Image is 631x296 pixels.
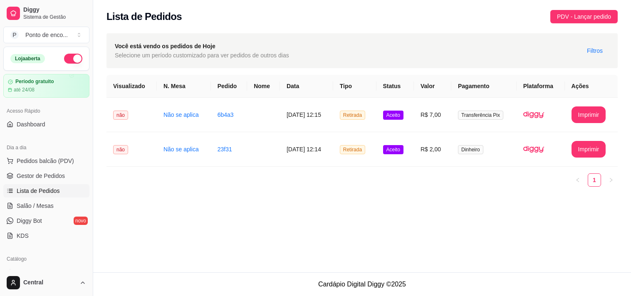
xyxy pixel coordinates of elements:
div: Acesso Rápido [3,104,89,118]
button: Central [3,273,89,293]
th: Plataforma [517,75,565,98]
td: [DATE] 12:15 [280,98,333,132]
th: Ações [565,75,618,98]
a: DiggySistema de Gestão [3,3,89,23]
span: Salão / Mesas [17,202,54,210]
strong: Você está vendo os pedidos de Hoje [115,43,215,49]
span: Retirada [340,145,365,154]
article: até 24/08 [14,86,35,93]
span: Sistema de Gestão [23,14,86,20]
th: Data [280,75,333,98]
a: Não se aplica [163,111,199,118]
th: N. Mesa [157,75,211,98]
button: Select a team [3,27,89,43]
span: Lista de Pedidos [17,187,60,195]
span: Aceito [383,111,403,120]
span: Diggy Bot [17,217,42,225]
span: não [113,145,128,154]
a: KDS [3,229,89,242]
a: Dashboard [3,118,89,131]
button: Imprimir [572,141,606,158]
span: left [575,178,580,183]
span: Filtros [587,46,603,55]
span: Dinheiro [458,145,483,154]
li: 1 [588,173,601,187]
button: left [571,173,584,187]
th: Pagamento [451,75,517,98]
button: Pedidos balcão (PDV) [3,154,89,168]
li: Previous Page [571,173,584,187]
span: Produtos [17,268,40,276]
th: Visualizado [106,75,157,98]
button: Imprimir [572,106,606,123]
th: Valor [414,75,451,98]
a: Diggy Botnovo [3,214,89,227]
button: PDV - Lançar pedido [550,10,618,23]
a: Lista de Pedidos [3,184,89,197]
span: Dashboard [17,120,45,128]
div: Catálogo [3,252,89,266]
div: Loja aberta [10,54,45,63]
td: R$ 7,00 [414,98,451,132]
span: Selecione um período customizado para ver pedidos de outros dias [115,51,289,60]
button: Alterar Status [64,54,82,64]
span: Aceito [383,145,403,154]
button: Filtros [580,44,609,57]
th: Status [376,75,414,98]
span: PDV - Lançar pedido [557,12,611,21]
span: Central [23,279,76,286]
a: Período gratuitoaté 24/08 [3,74,89,98]
img: diggy [523,104,544,125]
div: Dia a dia [3,141,89,154]
img: diggy [523,139,544,160]
span: KDS [17,232,29,240]
a: Produtos [3,266,89,279]
th: Pedido [211,75,247,98]
h2: Lista de Pedidos [106,10,182,23]
span: não [113,111,128,120]
span: Gestor de Pedidos [17,172,65,180]
article: Período gratuito [15,79,54,85]
a: 1 [588,174,601,186]
span: Transferência Pix [458,111,503,120]
a: Gestor de Pedidos [3,169,89,183]
th: Tipo [333,75,376,98]
span: Retirada [340,111,365,120]
span: Pedidos balcão (PDV) [17,157,74,165]
a: 6b4a3 [218,111,234,118]
a: Salão / Mesas [3,199,89,212]
a: 23f31 [218,146,232,153]
button: right [604,173,618,187]
span: right [609,178,614,183]
th: Nome [247,75,280,98]
span: P [10,31,19,39]
li: Next Page [604,173,618,187]
td: [DATE] 12:14 [280,132,333,167]
td: R$ 2,00 [414,132,451,167]
div: Ponto de enco ... [25,31,68,39]
footer: Cardápio Digital Diggy © 2025 [93,272,631,296]
a: Não se aplica [163,146,199,153]
span: Diggy [23,6,86,14]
